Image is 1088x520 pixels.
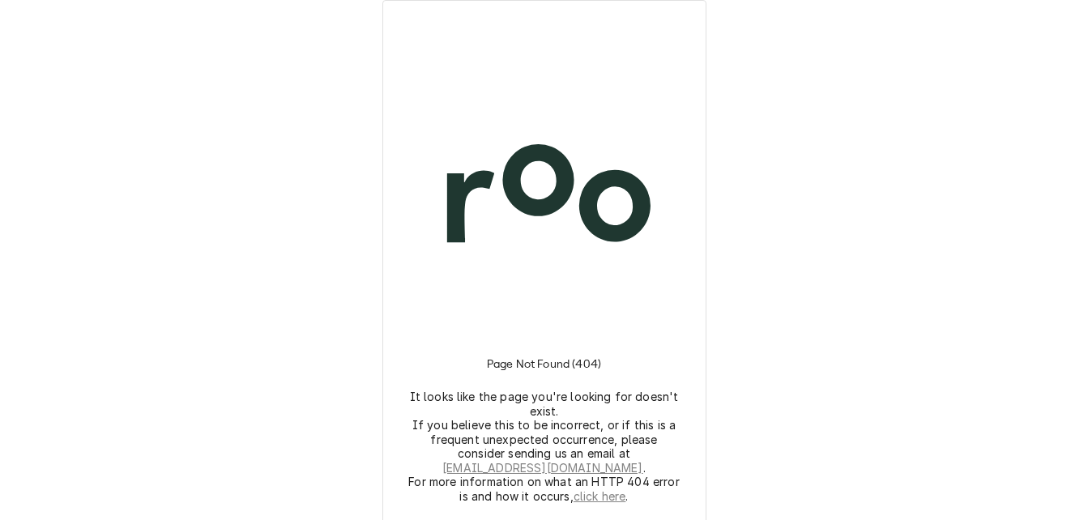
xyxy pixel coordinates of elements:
a: click here [574,489,626,504]
a: [EMAIL_ADDRESS][DOMAIN_NAME] [442,461,642,475]
p: It looks like the page you're looking for doesn't exist. [408,390,681,418]
img: Logo [403,54,686,338]
div: Instructions [403,338,686,503]
div: Logo and Instructions Container [403,20,686,503]
p: If you believe this to be incorrect, or if this is a frequent unexpected occurrence, please consi... [408,418,681,475]
p: For more information on what an HTTP 404 error is and how it occurs, . [408,475,681,503]
h3: Page Not Found (404) [487,338,601,390]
